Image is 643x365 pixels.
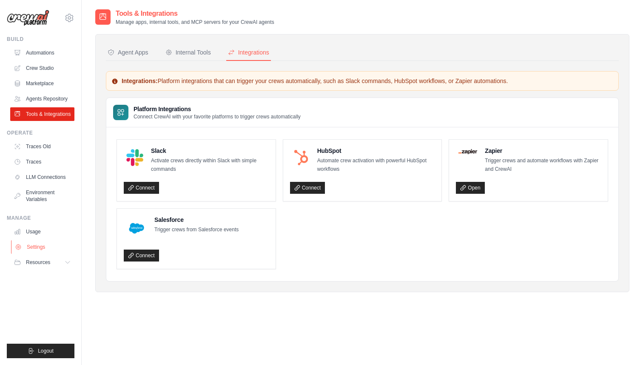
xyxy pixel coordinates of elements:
[10,140,74,153] a: Traces Old
[7,215,74,221] div: Manage
[164,45,213,61] button: Internal Tools
[111,77,613,85] p: Platform integrations that can trigger your crews automatically, such as Slack commands, HubSpot ...
[116,19,274,26] p: Manage apps, internal tools, and MCP servers for your CrewAI agents
[10,186,74,206] a: Environment Variables
[485,157,601,173] p: Trigger crews and automate workflows with Zapier and CrewAI
[290,182,325,194] a: Connect
[7,36,74,43] div: Build
[10,256,74,269] button: Resources
[134,105,301,113] h3: Platform Integrations
[10,77,74,90] a: Marketplace
[124,182,159,194] a: Connect
[293,149,310,166] img: HubSpot Logo
[165,48,211,57] div: Internal Tools
[151,157,269,173] p: Activate crews directly within Slack with simple commands
[126,149,143,166] img: Slack Logo
[154,216,239,224] h4: Salesforce
[38,348,54,354] span: Logout
[151,147,269,155] h4: Slack
[154,226,239,234] p: Trigger crews from Salesforce events
[7,129,74,136] div: Operate
[456,182,484,194] a: Open
[134,113,301,120] p: Connect CrewAI with your favorite platforms to trigger crews automatically
[485,147,601,155] h4: Zapier
[10,107,74,121] a: Tools & Integrations
[10,155,74,169] a: Traces
[124,250,159,262] a: Connect
[122,78,158,84] strong: Integrations:
[10,170,74,184] a: LLM Connections
[228,48,269,57] div: Integrations
[317,147,435,155] h4: HubSpot
[10,46,74,60] a: Automations
[226,45,271,61] button: Integrations
[126,218,147,239] img: Salesforce Logo
[108,48,148,57] div: Agent Apps
[317,157,435,173] p: Automate crew activation with powerful HubSpot workflows
[106,45,150,61] button: Agent Apps
[116,9,274,19] h2: Tools & Integrations
[10,225,74,239] a: Usage
[7,10,49,26] img: Logo
[26,259,50,266] span: Resources
[11,240,75,254] a: Settings
[10,61,74,75] a: Crew Studio
[10,92,74,106] a: Agents Repository
[458,149,477,154] img: Zapier Logo
[7,344,74,358] button: Logout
